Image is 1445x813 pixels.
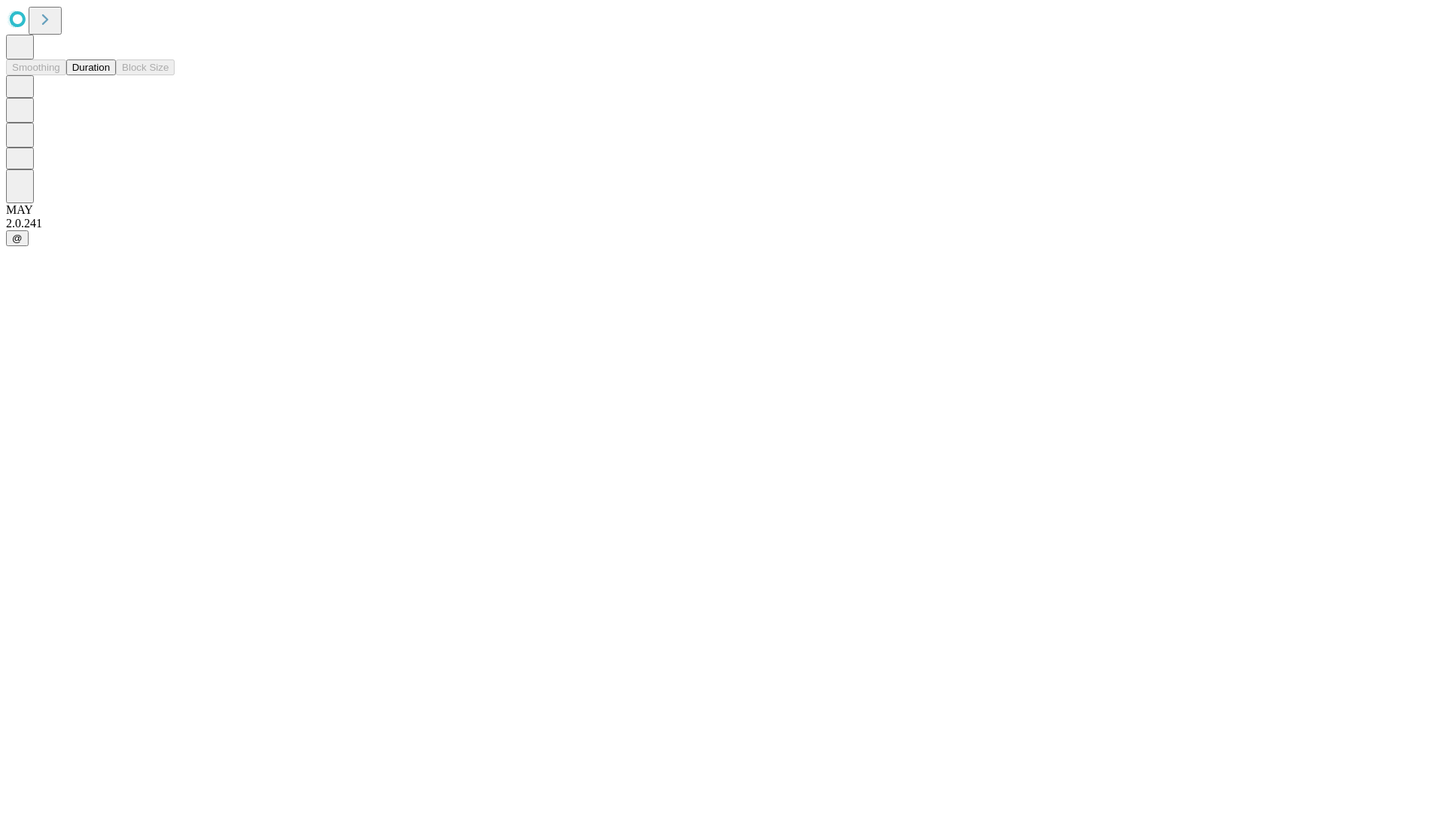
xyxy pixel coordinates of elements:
button: @ [6,230,29,246]
div: 2.0.241 [6,217,1439,230]
button: Smoothing [6,59,66,75]
div: MAY [6,203,1439,217]
button: Block Size [116,59,175,75]
span: @ [12,233,23,244]
button: Duration [66,59,116,75]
